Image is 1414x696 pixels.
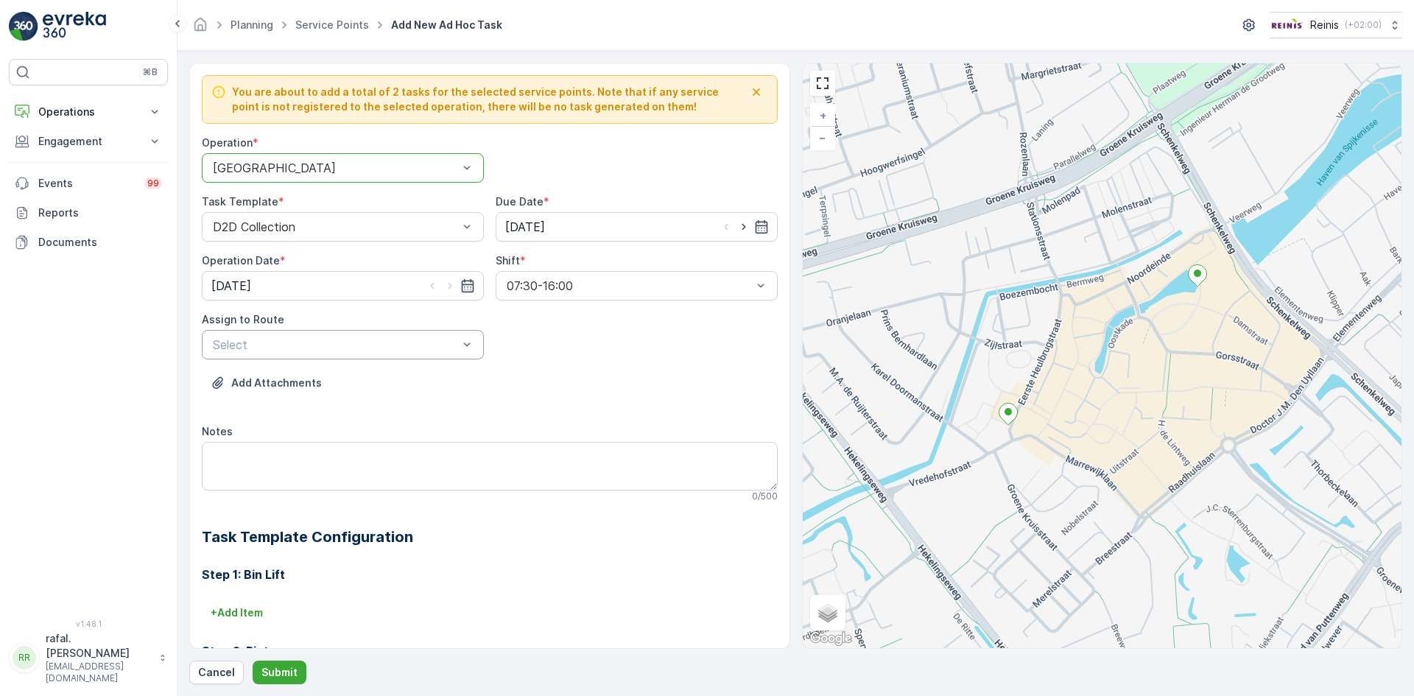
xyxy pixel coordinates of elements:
[9,619,168,628] span: v 1.48.1
[1270,12,1402,38] button: Reinis(+02:00)
[192,22,208,35] a: Homepage
[9,127,168,156] button: Engagement
[806,629,855,648] img: Google
[9,97,168,127] button: Operations
[46,661,152,684] p: [EMAIL_ADDRESS][DOMAIN_NAME]
[202,271,484,300] input: dd/mm/yyyy
[812,127,834,149] a: Zoom Out
[231,18,273,31] a: Planning
[9,228,168,257] a: Documents
[9,12,38,41] img: logo
[231,376,322,390] p: Add Attachments
[1345,19,1382,31] p: ( +02:00 )
[38,176,136,191] p: Events
[812,72,834,94] a: View Fullscreen
[9,169,168,198] a: Events99
[232,85,745,114] span: You are about to add a total of 2 tasks for the selected service points. Note that if any service...
[1270,17,1304,33] img: Reinis-Logo-Vrijstaand_Tekengebied-1-copy2_aBO4n7j.png
[253,661,306,684] button: Submit
[496,212,778,242] input: dd/mm/yyyy
[147,177,159,189] p: 99
[202,136,253,149] label: Operation
[38,134,138,149] p: Engagement
[38,205,162,220] p: Reports
[202,371,331,395] button: Upload File
[388,18,505,32] span: Add New Ad Hoc Task
[806,629,855,648] a: Open this area in Google Maps (opens a new window)
[295,18,369,31] a: Service Points
[211,605,263,620] p: + Add Item
[496,195,544,208] label: Due Date
[820,109,826,122] span: +
[496,254,520,267] label: Shift
[261,665,298,680] p: Submit
[189,661,244,684] button: Cancel
[198,665,235,680] p: Cancel
[202,195,278,208] label: Task Template
[9,198,168,228] a: Reports
[213,336,458,354] p: Select
[819,131,826,144] span: −
[9,631,168,684] button: RRrafal.[PERSON_NAME][EMAIL_ADDRESS][DOMAIN_NAME]
[143,66,158,78] p: ⌘B
[202,601,272,625] button: +Add Item
[43,12,106,41] img: logo_light-DOdMpM7g.png
[812,105,834,127] a: Zoom In
[13,646,36,669] div: RR
[812,597,844,629] a: Layers
[202,254,280,267] label: Operation Date
[202,526,778,548] h2: Task Template Configuration
[202,425,233,437] label: Notes
[38,105,138,119] p: Operations
[202,566,778,583] h3: Step 1: Bin Lift
[46,631,152,661] p: rafal.[PERSON_NAME]
[202,313,284,326] label: Assign to Route
[1310,18,1339,32] p: Reinis
[752,491,778,502] p: 0 / 500
[38,235,162,250] p: Documents
[202,642,778,660] h3: Step 2: Picture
